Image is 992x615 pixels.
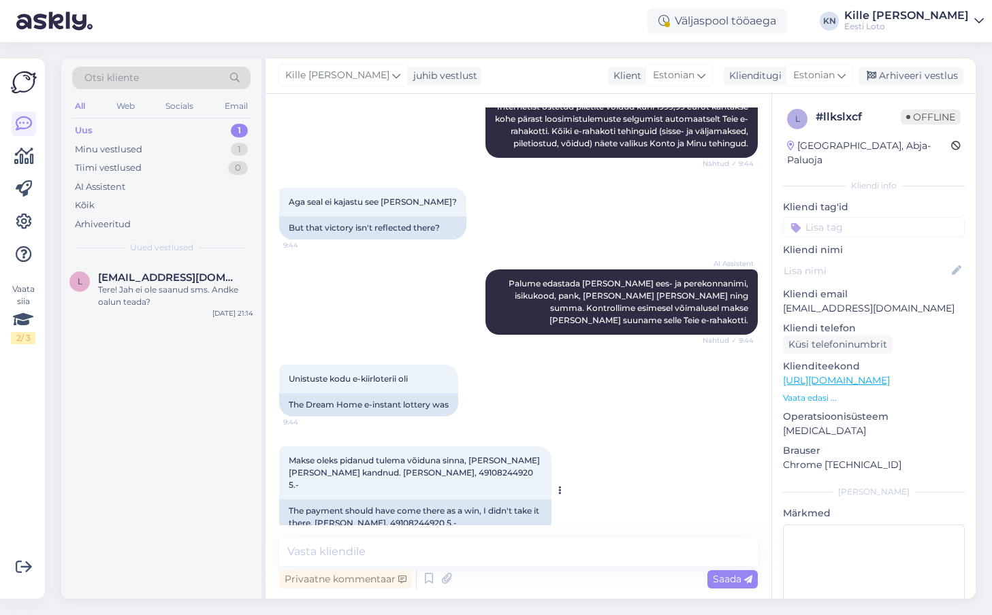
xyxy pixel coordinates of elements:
[783,180,965,192] div: Kliendi info
[11,283,35,344] div: Vaata siia
[844,10,969,21] div: Kille [PERSON_NAME]
[75,199,95,212] div: Kõik
[289,373,408,384] span: Unistuste kodu e-kiirloterii oli
[130,242,193,254] span: Uued vestlused
[289,197,457,207] span: Aga seal ei kajastu see [PERSON_NAME]?
[75,180,125,194] div: AI Assistent
[75,218,131,231] div: Arhiveeritud
[783,301,965,316] p: [EMAIL_ADDRESS][DOMAIN_NAME]
[844,21,969,32] div: Eesti Loto
[713,573,752,585] span: Saada
[98,271,240,284] span: Liivamagimartin@gmail.com
[75,143,142,156] div: Minu vestlused
[283,417,334,427] span: 9:44
[231,143,248,156] div: 1
[114,97,138,115] div: Web
[783,217,965,237] input: Lisa tag
[783,486,965,498] div: [PERSON_NAME]
[783,444,965,458] p: Brauser
[783,335,893,354] div: Küsi telefoninumbrit
[509,278,750,325] span: Palume edastada [PERSON_NAME] ees- ja perekonnanimi, isikukood, pank, [PERSON_NAME] [PERSON_NAME]...
[783,506,965,520] p: Märkmed
[844,10,984,32] a: Kille [PERSON_NAME]Eesti Loto
[703,159,754,169] span: Nähtud ✓ 9:44
[11,332,35,344] div: 2 / 3
[222,97,251,115] div: Email
[820,12,839,31] div: KN
[72,97,88,115] div: All
[279,499,551,535] div: The payment should have come there as a win, I didn't take it there. [PERSON_NAME], 49108244920 5.-
[816,109,901,125] div: # llkslxcf
[859,67,963,85] div: Arhiveeri vestlus
[289,455,542,490] span: Makse oleks pidanud tulema võiduna sinna, [PERSON_NAME] [PERSON_NAME] kandnud. [PERSON_NAME], 491...
[98,284,253,308] div: Tere! Jah ei ole saanud sms. Andke oalun teada?
[228,161,248,175] div: 0
[783,458,965,472] p: Chrome [TECHNICAL_ID]
[793,68,835,83] span: Estonian
[163,97,196,115] div: Socials
[279,570,412,588] div: Privaatne kommentaar
[901,110,961,124] span: Offline
[212,308,253,318] div: [DATE] 21:14
[279,393,458,416] div: The Dream Home e-instant lottery was
[608,69,641,83] div: Klient
[783,359,965,373] p: Klienditeekond
[783,424,965,438] p: [MEDICAL_DATA]
[724,69,782,83] div: Klienditugi
[703,335,754,346] span: Nähtud ✓ 9:44
[408,69,477,83] div: juhib vestlust
[84,71,139,85] span: Otsi kliente
[783,392,965,404] p: Vaata edasi ...
[783,374,890,386] a: [URL][DOMAIN_NAME]
[78,276,82,286] span: L
[795,114,800,124] span: l
[231,124,248,137] div: 1
[783,410,965,424] p: Operatsioonisüsteem
[783,243,965,257] p: Kliendi nimi
[279,216,466,239] div: But that victory isn't reflected there?
[783,200,965,214] p: Kliendi tag'id
[653,68,694,83] span: Estonian
[75,124,93,137] div: Uus
[75,161,142,175] div: Tiimi vestlused
[283,240,334,250] span: 9:44
[783,287,965,301] p: Kliendi email
[783,321,965,335] p: Kliendi telefon
[647,9,787,33] div: Väljaspool tööaega
[787,139,951,167] div: [GEOGRAPHIC_DATA], Abja-Paluoja
[784,263,949,278] input: Lisa nimi
[703,259,754,269] span: AI Assistent
[285,68,389,83] span: Kille [PERSON_NAME]
[11,69,37,95] img: Askly Logo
